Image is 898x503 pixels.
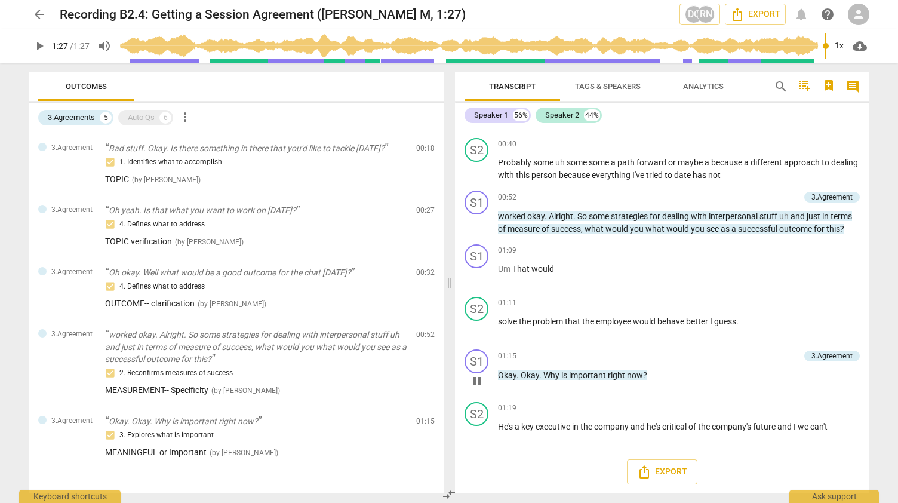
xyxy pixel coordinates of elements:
span: 00:52 [416,330,435,340]
span: dealing [831,158,858,167]
span: I [794,422,798,431]
span: 00:32 [416,268,435,278]
span: . [573,211,577,221]
span: 3.Agreement [51,416,93,426]
span: measure [508,224,542,234]
button: Volume [94,35,115,57]
span: . [539,370,543,380]
div: 5 [100,112,112,124]
h2: Recording B2.4: Getting a Session Agreement ([PERSON_NAME] M, 1:27) [60,7,466,22]
div: 56% [513,109,529,121]
span: the [580,422,594,431]
span: Filler word [498,264,512,274]
span: and [791,211,807,221]
span: ( by [PERSON_NAME] ) [210,449,278,457]
span: and [777,422,794,431]
div: Change speaker [465,402,488,426]
span: 01:11 [498,298,516,308]
div: Speaker 2 [545,109,579,121]
span: success [551,224,581,234]
span: Export [637,465,687,479]
span: just [807,211,822,221]
span: He's [498,422,515,431]
div: Ask support [789,490,879,503]
span: 01:19 [498,403,516,413]
span: tried [646,170,665,180]
span: has [693,170,708,180]
span: for [650,211,662,221]
span: 00:18 [416,143,435,154]
span: now [627,370,643,380]
span: the [698,422,712,431]
span: better [686,317,710,326]
span: 3.Agreement [51,205,93,215]
span: MEANINGFUL or Important [105,447,207,457]
span: you [630,224,645,234]
span: critical [662,422,688,431]
div: 3.Agreements [48,112,95,124]
span: stuff [759,211,779,221]
span: 3.Agreement [51,143,93,153]
span: you [691,224,706,234]
span: what [645,224,666,234]
span: employee [596,317,633,326]
span: 3.Agreement [51,267,93,277]
span: would [633,317,657,326]
span: future [753,422,777,431]
span: worked [498,211,527,221]
span: TOPIC [105,174,129,184]
span: is [561,370,569,380]
span: not [708,170,721,180]
button: Play [29,35,50,57]
span: 01:15 [416,416,435,427]
span: or [668,158,678,167]
span: behave [657,317,686,326]
span: MEASUREMENT-- Specificity [105,385,208,395]
span: 3.Agreement [51,329,93,339]
span: Transcript [489,82,536,91]
span: successful [738,224,779,234]
span: to [665,170,674,180]
span: 00:52 [498,192,516,203]
button: Add TOC [795,77,814,96]
span: ( by [PERSON_NAME] ) [211,387,280,395]
span: cloud_download [853,39,867,53]
span: forward [636,158,668,167]
div: Change speaker [465,244,488,268]
span: . [545,211,549,221]
span: in [572,422,580,431]
span: person [851,7,866,22]
span: help [820,7,835,22]
span: person [531,170,559,180]
span: interpersonal [709,211,759,221]
div: 3.Agreement [811,351,853,361]
span: ( by [PERSON_NAME] ) [132,176,201,184]
span: would [666,224,691,234]
span: for [814,224,826,234]
p: Okay. Okay. Why is important right now? [105,415,407,428]
a: Help [817,4,838,25]
span: see [706,224,721,234]
span: TOPIC verification [105,237,172,246]
span: this [516,170,531,180]
span: ( by [PERSON_NAME] ) [175,238,244,246]
span: search [774,79,788,94]
span: a [705,158,711,167]
span: terms [831,211,852,221]
span: can't [810,422,828,431]
span: strategies [611,211,650,221]
div: Change speaker [465,297,488,321]
div: DG [685,5,703,23]
span: this [826,224,840,234]
p: Bad stuff. Okay. Is there something in there that you'd like to tackle [DATE]? [105,142,407,155]
span: a [611,158,617,167]
span: different [751,158,784,167]
span: compare_arrows [442,487,456,502]
span: ? [840,224,844,234]
span: Okay [521,370,539,380]
span: key [521,422,536,431]
span: Probably [498,158,533,167]
span: pause [470,374,484,388]
span: the [582,317,596,326]
span: company's [712,422,753,431]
